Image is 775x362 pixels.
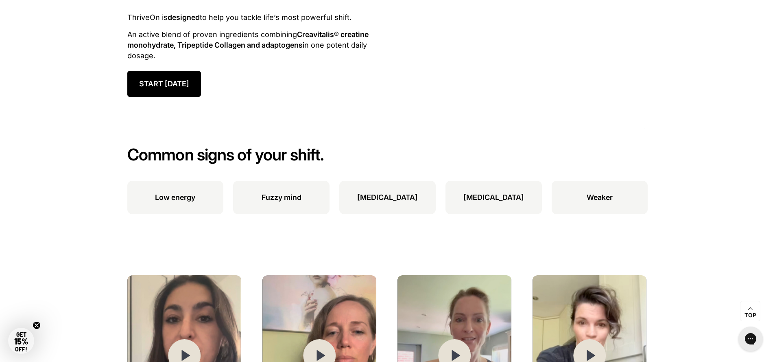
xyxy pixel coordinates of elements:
div: GET15% OFF!Close teaser [8,328,34,354]
span: GET [14,331,28,346]
p: ThriveOn is to help you tackle life’s most powerful shift. [127,12,388,23]
p: Weaker [587,192,613,203]
button: Close teaser [33,321,41,329]
h2: Common signs of your shift. [127,145,648,165]
p: [MEDICAL_DATA] [463,192,524,203]
a: START [DATE] [127,71,201,97]
span: Top [744,312,756,319]
p: Fuzzy mind [262,192,301,203]
p: [MEDICAL_DATA] [357,192,418,203]
span: 15% [14,336,28,346]
p: An active blend of proven ingredients combining in one potent daily dosage. [127,29,388,61]
iframe: Gorgias live chat messenger [734,324,767,354]
strong: designed [168,13,200,22]
span: OFF! [15,346,27,353]
p: Low energy [155,192,195,203]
